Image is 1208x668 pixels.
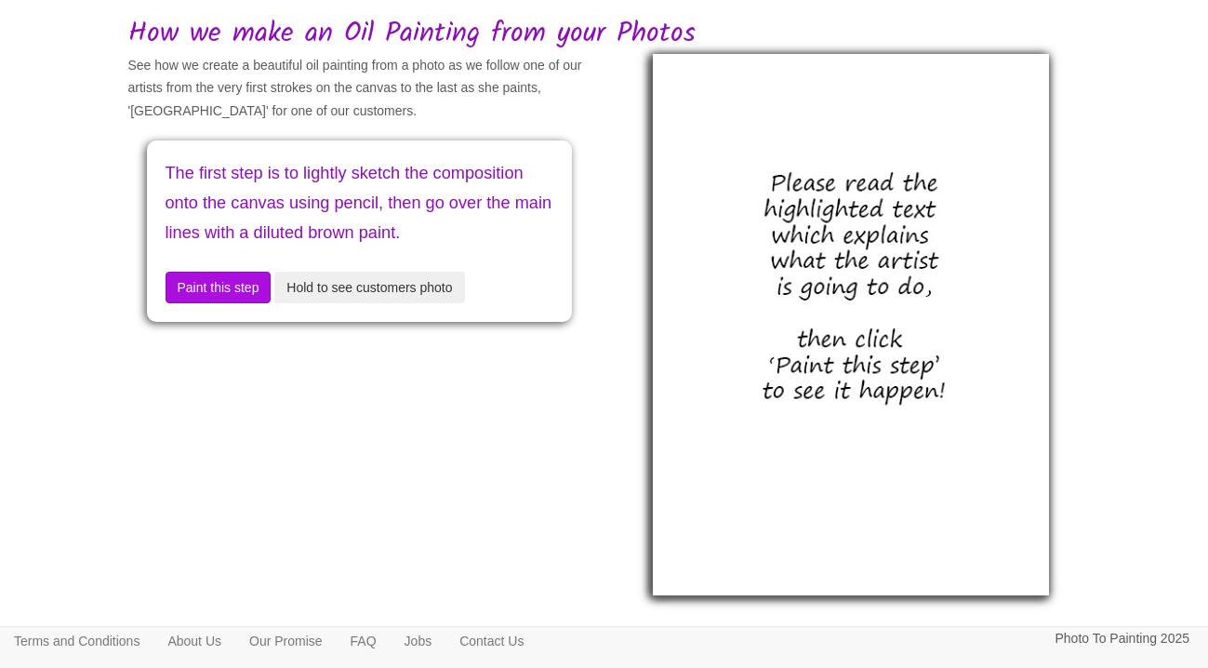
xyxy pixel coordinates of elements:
[153,627,235,655] a: About Us
[1055,627,1189,650] p: Photo To Painting 2025
[166,272,272,303] button: Paint this step
[128,19,1081,49] h1: How we make an Oil Painting from your Photos
[274,272,464,303] button: Hold to see customers photo
[445,627,538,655] a: Contact Us
[337,627,391,655] a: FAQ
[653,54,1049,595] img: A blank canvas
[166,159,553,248] p: The first step is to lightly sketch the composition onto the canvas using pencil, then go over th...
[391,627,446,655] a: Jobs
[128,54,591,123] p: See how we create a beautiful oil painting from a photo as we follow one of our artists from the ...
[235,627,337,655] a: Our Promise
